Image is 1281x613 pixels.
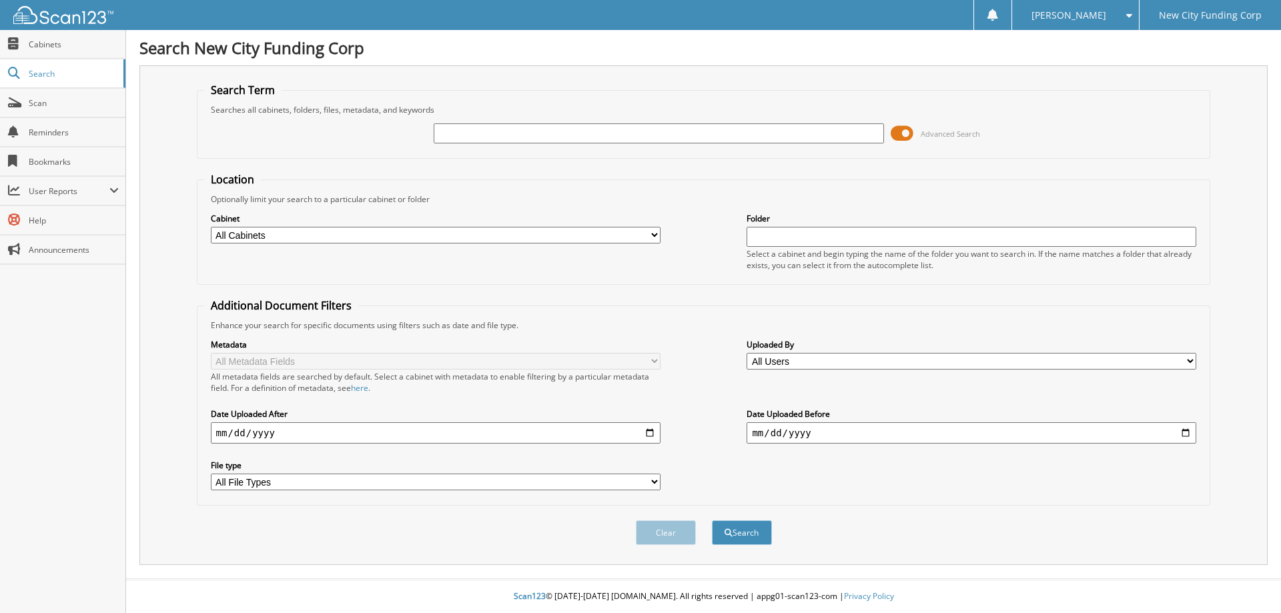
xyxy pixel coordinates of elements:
[844,590,894,602] a: Privacy Policy
[204,298,358,313] legend: Additional Document Filters
[211,371,661,394] div: All metadata fields are searched by default. Select a cabinet with metadata to enable filtering b...
[514,590,546,602] span: Scan123
[1214,549,1281,613] iframe: Chat Widget
[747,213,1196,224] label: Folder
[29,39,119,50] span: Cabinets
[747,422,1196,444] input: end
[13,6,113,24] img: scan123-logo-white.svg
[204,172,261,187] legend: Location
[1159,11,1262,19] span: New City Funding Corp
[1031,11,1106,19] span: [PERSON_NAME]
[211,213,661,224] label: Cabinet
[204,83,282,97] legend: Search Term
[204,193,1204,205] div: Optionally limit your search to a particular cabinet or folder
[211,339,661,350] label: Metadata
[29,127,119,138] span: Reminders
[29,215,119,226] span: Help
[747,408,1196,420] label: Date Uploaded Before
[211,422,661,444] input: start
[139,37,1268,59] h1: Search New City Funding Corp
[712,520,772,545] button: Search
[29,68,117,79] span: Search
[29,97,119,109] span: Scan
[747,339,1196,350] label: Uploaded By
[29,244,119,255] span: Announcements
[921,129,980,139] span: Advanced Search
[747,248,1196,271] div: Select a cabinet and begin typing the name of the folder you want to search in. If the name match...
[29,185,109,197] span: User Reports
[204,104,1204,115] div: Searches all cabinets, folders, files, metadata, and keywords
[636,520,696,545] button: Clear
[211,408,661,420] label: Date Uploaded After
[204,320,1204,331] div: Enhance your search for specific documents using filters such as date and file type.
[29,156,119,167] span: Bookmarks
[211,460,661,471] label: File type
[126,580,1281,613] div: © [DATE]-[DATE] [DOMAIN_NAME]. All rights reserved | appg01-scan123-com |
[351,382,368,394] a: here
